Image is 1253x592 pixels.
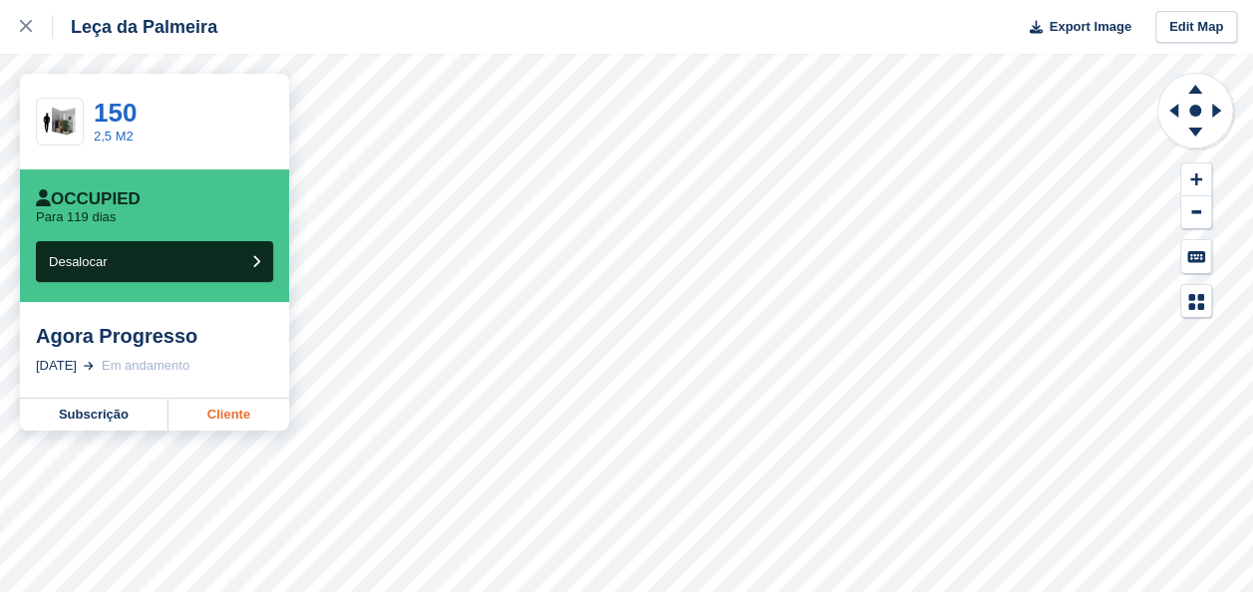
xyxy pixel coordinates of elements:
[102,356,189,376] div: Em andamento
[1049,17,1130,37] span: Export Image
[36,189,141,209] div: Occupied
[94,98,137,128] a: 150
[94,129,134,144] a: 2,5 M2
[37,105,83,140] img: 30-sqft-unit.jpg
[1181,240,1211,273] button: Keyboard Shortcuts
[20,399,168,431] a: Subscrição
[36,209,116,225] p: Para 119 dias
[53,15,217,39] div: Leça da Palmeira
[1018,11,1131,44] button: Export Image
[49,254,108,269] span: Desalocar
[1155,11,1237,44] a: Edit Map
[168,399,289,431] a: Cliente
[36,324,273,348] div: Agora Progresso
[84,362,94,370] img: arrow-right-light-icn-cde0832a797a2874e46488d9cf13f60e5c3a73dbe684e267c42b8395dfbc2abf.svg
[36,356,77,376] div: [DATE]
[1181,285,1211,318] button: Map Legend
[36,241,273,282] button: Desalocar
[1181,196,1211,229] button: Zoom Out
[1181,163,1211,196] button: Zoom In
